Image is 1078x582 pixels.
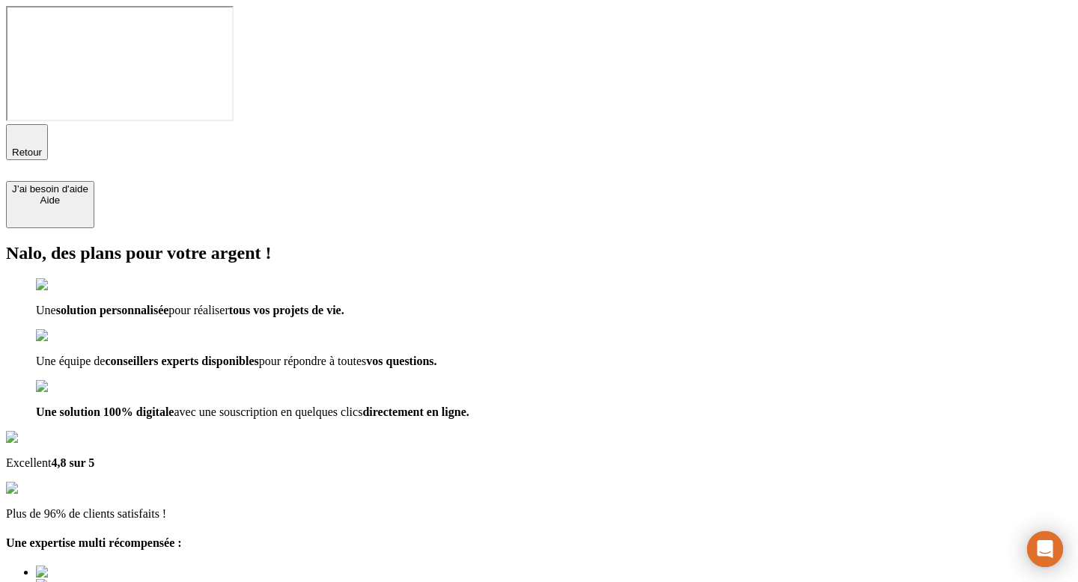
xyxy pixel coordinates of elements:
span: tous vos projets de vie. [229,304,344,316]
img: checkmark [36,380,100,393]
span: pour répondre à toutes [259,355,367,367]
span: 4,8 sur 5 [51,456,94,469]
span: Une solution 100% digitale [36,405,174,418]
img: Google Review [6,431,93,444]
img: checkmark [36,278,100,292]
div: Ouvrir le Messenger Intercom [1027,531,1063,567]
p: Plus de 96% de clients satisfaits ! [6,507,1072,521]
span: vos questions. [366,355,436,367]
span: directement en ligne. [362,405,469,418]
div: Aide [12,194,88,206]
span: avec une souscription en quelques clics [174,405,362,418]
span: Excellent [6,456,51,469]
div: J’ai besoin d'aide [12,183,88,194]
img: checkmark [36,329,100,343]
img: reviews stars [6,482,80,495]
span: conseillers experts disponibles [105,355,258,367]
h2: Nalo, des plans pour votre argent ! [6,243,1072,263]
span: Une [36,304,56,316]
button: J’ai besoin d'aideAide [6,181,94,228]
span: solution personnalisée [56,304,169,316]
span: Une équipe de [36,355,105,367]
span: Retour [12,147,42,158]
button: Retour [6,124,48,160]
span: pour réaliser [168,304,228,316]
img: Best savings advice award [36,566,174,579]
h4: Une expertise multi récompensée : [6,536,1072,550]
